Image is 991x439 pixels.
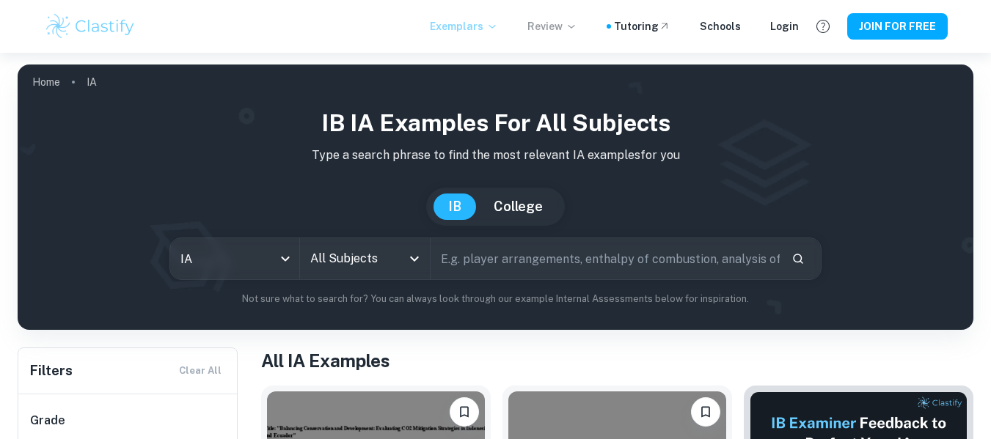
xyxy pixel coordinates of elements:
button: Please log in to bookmark exemplars [691,397,720,427]
button: IB [434,193,476,220]
h1: All IA Examples [261,347,973,374]
a: Login [770,18,799,34]
img: profile cover [18,64,973,330]
h1: IB IA examples for all subjects [29,106,962,141]
img: Clastify logo [44,12,137,41]
a: Tutoring [614,18,670,34]
input: E.g. player arrangements, enthalpy of combustion, analysis of a big city... [431,238,780,279]
a: Schools [700,18,741,34]
p: Review [527,18,577,34]
p: Type a search phrase to find the most relevant IA examples for you [29,147,962,164]
button: Search [786,246,811,271]
h6: Grade [30,412,227,429]
h6: Filters [30,361,73,381]
button: Please log in to bookmark exemplars [450,397,479,427]
button: JOIN FOR FREE [847,13,948,40]
button: Open [404,248,425,269]
div: IA [170,238,300,279]
p: Exemplars [430,18,498,34]
button: College [479,193,557,220]
button: Help and Feedback [811,14,835,39]
p: IA [87,74,97,90]
p: Not sure what to search for? You can always look through our example Internal Assessments below f... [29,292,962,306]
a: Home [32,72,60,92]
